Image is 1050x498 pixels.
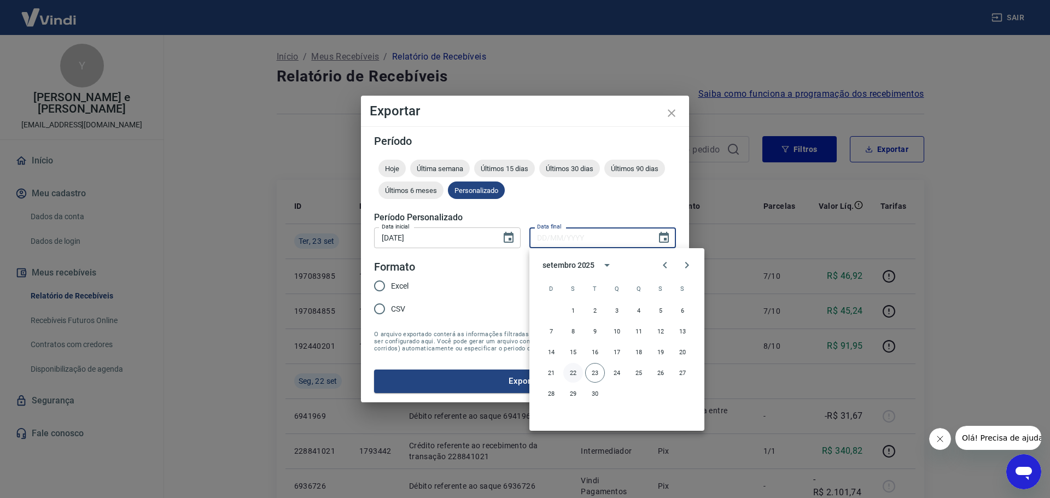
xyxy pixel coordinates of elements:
[651,321,670,341] button: 12
[1006,454,1041,489] iframe: Botão para abrir a janela de mensagens
[374,212,676,223] h5: Período Personalizado
[607,278,627,300] span: quarta-feira
[378,165,406,173] span: Hoje
[541,321,561,341] button: 7
[651,342,670,362] button: 19
[676,254,698,276] button: Next month
[654,254,676,276] button: Previous month
[673,363,692,383] button: 27
[673,342,692,362] button: 20
[529,227,649,248] input: DD/MM/YYYY
[370,104,680,118] h4: Exportar
[541,342,561,362] button: 14
[410,160,470,177] div: Última semana
[604,165,665,173] span: Últimos 90 dias
[537,222,562,231] label: Data final
[539,165,600,173] span: Últimos 30 dias
[378,186,444,195] span: Últimos 6 meses
[563,363,583,383] button: 22
[474,160,535,177] div: Últimos 15 dias
[374,136,676,147] h5: Período
[541,278,561,300] span: domingo
[651,278,670,300] span: sexta-feira
[448,186,505,195] span: Personalizado
[585,278,605,300] span: terça-feira
[374,259,415,275] legend: Formato
[391,303,405,315] span: CSV
[541,363,561,383] button: 21
[651,301,670,320] button: 5
[673,321,692,341] button: 13
[374,331,676,352] span: O arquivo exportado conterá as informações filtradas na tela anterior com exceção do período que ...
[474,165,535,173] span: Últimos 15 dias
[378,181,444,199] div: Últimos 6 meses
[563,278,583,300] span: segunda-feira
[585,301,605,320] button: 2
[563,342,583,362] button: 15
[539,160,600,177] div: Últimos 30 dias
[929,428,951,450] iframe: Fechar mensagem
[651,363,670,383] button: 26
[604,160,665,177] div: Últimos 90 dias
[658,100,685,126] button: close
[629,321,649,341] button: 11
[629,278,649,300] span: quinta-feira
[563,301,583,320] button: 1
[585,342,605,362] button: 16
[585,384,605,403] button: 30
[542,260,594,271] div: setembro 2025
[653,227,675,249] button: Choose date
[585,321,605,341] button: 9
[607,321,627,341] button: 10
[585,363,605,383] button: 23
[955,426,1041,450] iframe: Mensagem da empresa
[378,160,406,177] div: Hoje
[382,222,410,231] label: Data inicial
[607,363,627,383] button: 24
[391,280,409,292] span: Excel
[673,301,692,320] button: 6
[410,165,470,173] span: Última semana
[563,321,583,341] button: 8
[563,384,583,403] button: 29
[607,342,627,362] button: 17
[629,342,649,362] button: 18
[629,301,649,320] button: 4
[448,181,505,199] div: Personalizado
[598,256,616,274] button: calendar view is open, switch to year view
[541,384,561,403] button: 28
[374,370,676,392] button: Exportar
[673,278,692,300] span: sábado
[374,227,493,248] input: DD/MM/YYYY
[629,363,649,383] button: 25
[7,8,92,16] span: Olá! Precisa de ajuda?
[607,301,627,320] button: 3
[498,227,520,249] button: Choose date, selected date is 4 de set de 2025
